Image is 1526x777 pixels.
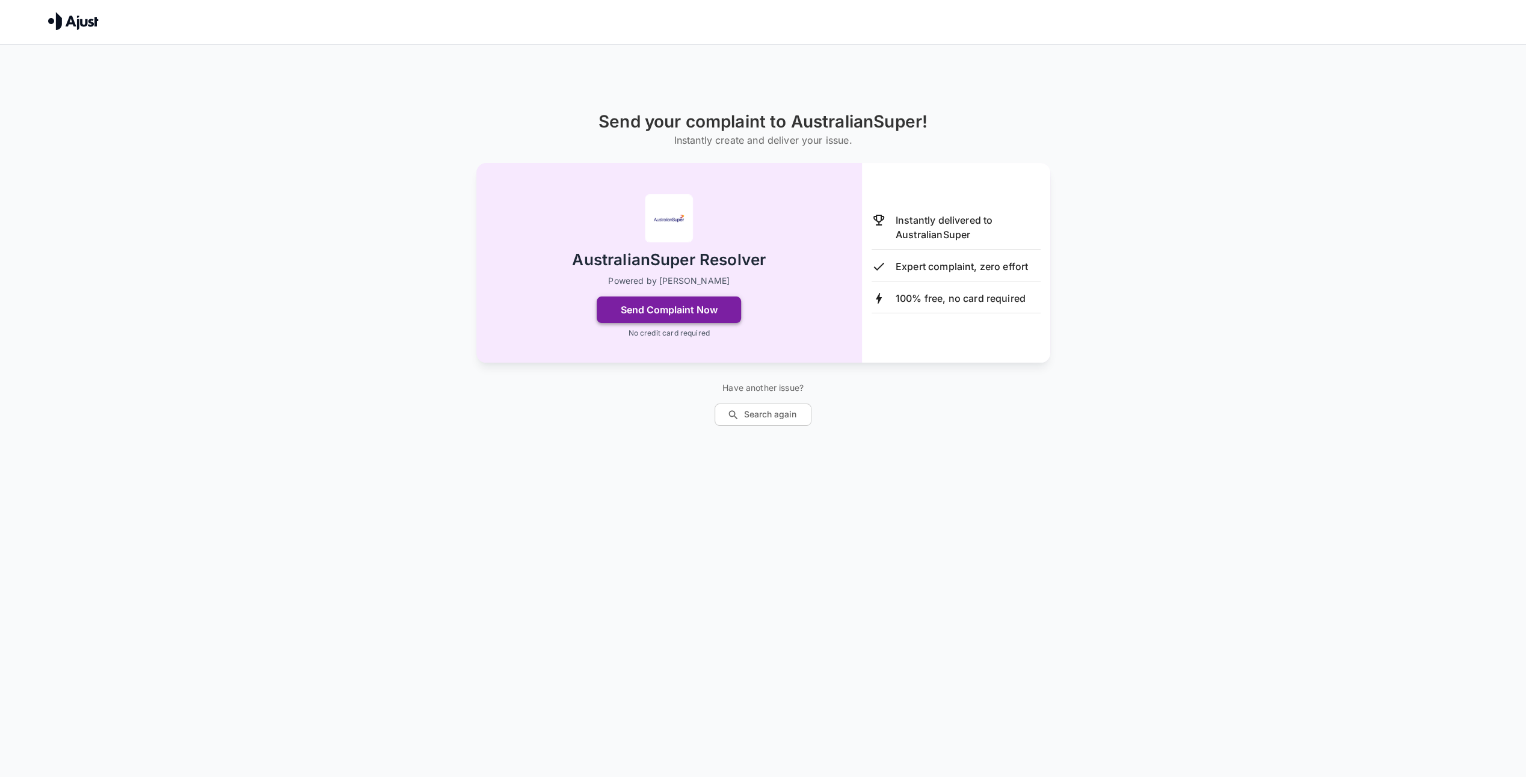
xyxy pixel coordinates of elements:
h1: Send your complaint to AustralianSuper! [598,112,928,132]
button: Search again [715,404,811,426]
p: Powered by [PERSON_NAME] [608,275,730,287]
img: AustralianSuper [645,194,693,242]
p: No credit card required [628,328,709,339]
button: Send Complaint Now [597,296,741,323]
p: Have another issue? [715,382,811,394]
p: Expert complaint, zero effort [896,259,1028,274]
h6: Instantly create and deliver your issue. [598,132,928,149]
img: Ajust [48,12,99,30]
p: 100% free, no card required [896,291,1026,306]
h2: AustralianSuper Resolver [572,250,766,271]
p: Instantly delivered to AustralianSuper [896,213,1041,242]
